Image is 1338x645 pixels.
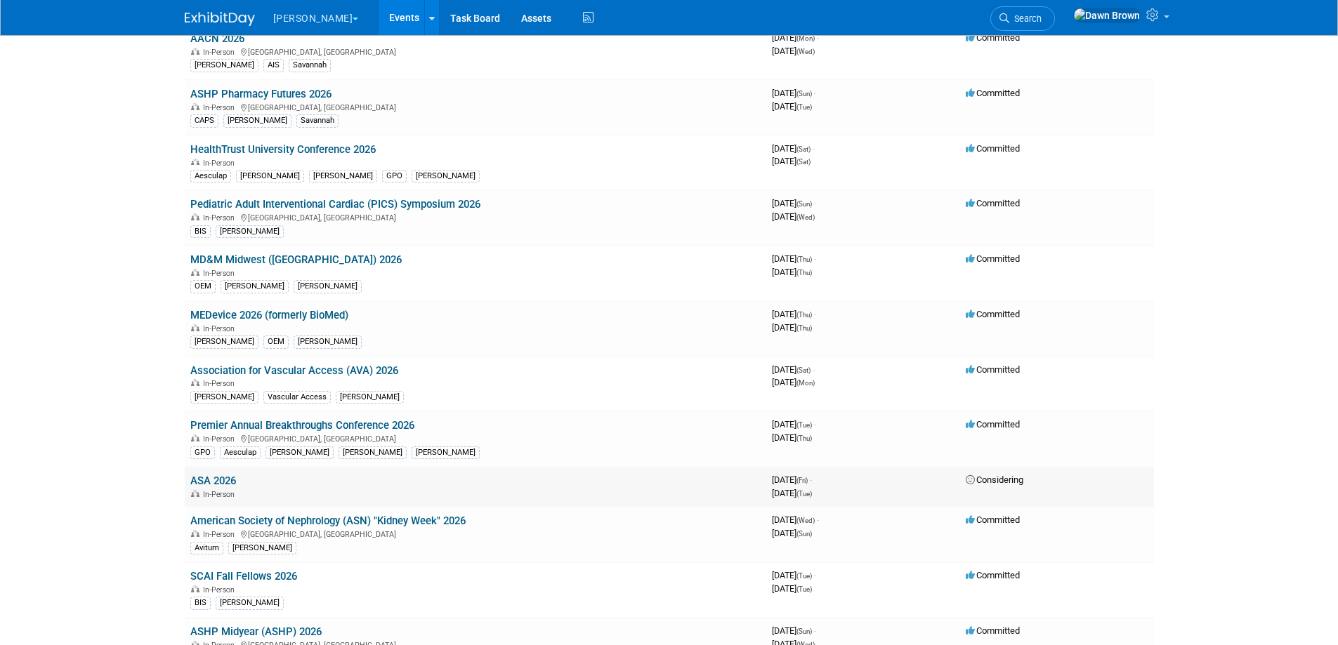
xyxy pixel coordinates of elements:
span: - [814,309,816,319]
span: [DATE] [772,267,812,277]
img: In-Person Event [191,585,199,592]
span: [DATE] [772,101,812,112]
span: - [810,474,812,485]
span: [DATE] [772,625,816,636]
span: Committed [966,253,1020,264]
span: - [813,143,815,154]
span: [DATE] [772,570,816,580]
span: Committed [966,309,1020,319]
span: (Sun) [796,627,812,635]
span: (Tue) [796,572,812,580]
span: (Thu) [796,255,812,263]
span: [DATE] [772,528,812,538]
span: In-Person [203,530,239,539]
div: Aesculap [220,446,261,459]
div: [PERSON_NAME] [228,542,296,554]
div: Avitum [190,542,223,554]
div: [PERSON_NAME] [294,335,362,348]
span: Committed [966,419,1020,430]
a: Premier Annual Breakthroughs Conference 2026 [190,419,414,432]
span: [DATE] [772,211,815,222]
span: - [814,88,816,98]
span: Search [1009,13,1042,24]
span: (Wed) [796,517,815,524]
div: [PERSON_NAME] [190,335,258,348]
span: [DATE] [772,432,812,443]
span: [DATE] [772,156,811,166]
span: (Sat) [796,366,811,374]
div: [PERSON_NAME] [190,59,258,72]
img: In-Person Event [191,530,199,537]
a: ASA 2026 [190,474,236,487]
span: Committed [966,364,1020,375]
div: [PERSON_NAME] [216,225,284,238]
div: BIS [190,225,211,238]
span: (Thu) [796,311,812,319]
span: In-Person [203,490,239,499]
a: HealthTrust University Conference 2026 [190,143,376,156]
a: ASHP Pharmacy Futures 2026 [190,88,332,100]
span: In-Person [203,269,239,278]
span: In-Person [203,379,239,388]
span: (Tue) [796,103,812,111]
div: [GEOGRAPHIC_DATA], [GEOGRAPHIC_DATA] [190,211,761,222]
span: - [814,419,816,430]
span: In-Person [203,213,239,222]
div: [PERSON_NAME] [216,597,284,609]
img: In-Person Event [191,213,199,220]
span: Committed [966,570,1020,580]
span: [DATE] [772,583,812,594]
a: American Society of Nephrology (ASN) "Kidney Week" 2026 [190,514,466,527]
img: Dawn Brown [1073,8,1141,23]
span: Committed [966,625,1020,636]
span: - [817,32,819,43]
span: (Sat) [796,145,811,153]
span: [DATE] [772,198,816,208]
div: CAPS [190,114,218,127]
img: In-Person Event [191,434,199,441]
div: [PERSON_NAME] [265,446,334,459]
span: [DATE] [772,309,816,319]
span: [DATE] [772,514,819,525]
span: Committed [966,143,1020,154]
span: (Mon) [796,379,815,387]
span: Committed [966,514,1020,525]
span: [DATE] [772,474,812,485]
span: In-Person [203,585,239,594]
span: [DATE] [772,488,812,498]
span: (Sun) [796,530,812,538]
a: Search [990,6,1055,31]
span: Committed [966,88,1020,98]
img: In-Person Event [191,324,199,331]
div: [PERSON_NAME] [336,391,404,404]
span: In-Person [203,48,239,57]
img: In-Person Event [191,48,199,55]
span: [DATE] [772,46,815,56]
span: (Thu) [796,324,812,332]
span: [DATE] [772,253,816,264]
span: - [814,253,816,264]
span: [DATE] [772,364,815,375]
span: In-Person [203,434,239,444]
span: [DATE] [772,143,815,154]
a: AACN 2026 [190,32,244,45]
a: ASHP Midyear (ASHP) 2026 [190,625,322,638]
div: [PERSON_NAME] [190,391,258,404]
span: (Thu) [796,269,812,277]
span: [DATE] [772,419,816,430]
span: Committed [966,32,1020,43]
div: Savannah [289,59,331,72]
a: MD&M Midwest ([GEOGRAPHIC_DATA]) 2026 [190,253,402,266]
div: [PERSON_NAME] [294,280,362,293]
div: OEM [263,335,289,348]
span: Considering [966,474,1023,485]
span: - [817,514,819,525]
span: In-Person [203,103,239,112]
a: SCAI Fall Fellows 2026 [190,570,297,583]
img: In-Person Event [191,159,199,166]
div: [PERSON_NAME] [412,170,480,182]
div: [PERSON_NAME] [412,446,480,459]
div: BIS [190,597,211,609]
div: Aesculap [190,170,231,182]
div: Vascular Access [263,391,331,404]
